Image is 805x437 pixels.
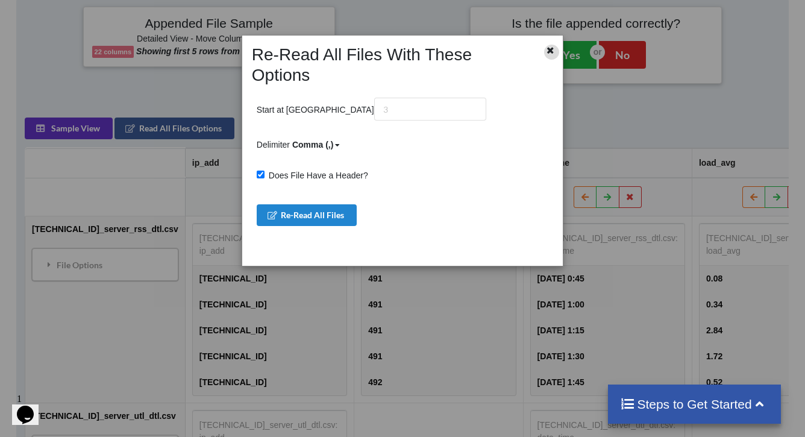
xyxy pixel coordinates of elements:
h2: Re-Read All Files With These Options [246,45,533,85]
button: Re-Read All Files [257,204,357,226]
input: 3 [374,98,486,121]
p: Start at [GEOGRAPHIC_DATA] [257,98,486,121]
span: Does File Have a Header? [265,171,368,180]
iframe: chat widget [12,389,51,425]
h4: Steps to Get Started [620,397,769,412]
span: Delimiter [257,140,342,149]
div: Comma (,) [292,139,333,151]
